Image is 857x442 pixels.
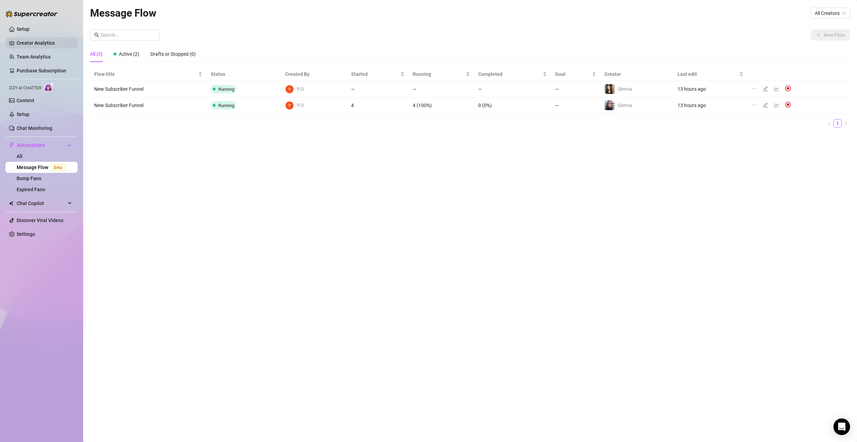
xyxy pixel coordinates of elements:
[618,86,632,92] span: Sienna
[409,97,474,114] td: 4 (100%)
[17,165,68,170] a: Message FlowBeta
[763,86,768,91] span: edit
[90,68,207,81] th: Flow title
[281,68,347,81] th: Created By
[551,97,600,114] td: —
[752,102,757,108] span: ellipsis
[6,10,58,17] img: logo-BBDzfeDw.svg
[785,101,791,108] img: svg%3e
[474,81,551,97] td: —
[94,33,99,37] span: search
[551,81,600,97] td: —
[218,103,234,108] span: Running
[833,418,850,435] div: Open Intercom Messenger
[17,176,41,181] a: Bump Fans
[17,68,66,73] a: Purchase Subscription
[752,86,757,91] span: ellipsis
[119,51,139,57] span: Active (2)
[17,37,72,48] a: Creator Analytics
[90,5,156,21] article: Message Flow
[17,112,29,117] a: Setup
[474,97,551,114] td: 0 (0%)
[763,102,768,108] span: edit
[17,140,66,151] span: Automations
[811,29,850,41] button: New Flow
[409,68,474,81] th: Running
[842,119,850,127] li: Next Page
[825,119,833,127] li: Previous Page
[207,68,281,81] th: Status
[17,187,45,192] a: Expired Fans
[9,201,14,206] img: Chat Copilot
[618,103,632,108] span: Sienna
[474,68,551,81] th: Completed
[17,98,34,103] a: Content
[347,97,409,114] td: 4
[17,198,66,209] span: Chat Copilot
[94,70,197,78] span: Flow title
[347,81,409,97] td: —
[844,121,848,125] span: right
[774,102,779,108] span: line-chart
[351,70,399,78] span: Started
[17,153,23,159] a: All
[9,142,15,148] span: thunderbolt
[90,50,103,58] div: All (2)
[17,231,35,237] a: Settings
[555,70,591,78] span: Goal
[815,8,846,18] span: All Creators
[17,54,51,60] a: Team Analytics
[833,119,842,127] li: 1
[90,97,207,114] td: New Subscriber Funnel
[44,82,55,92] img: AI Chatter
[218,87,234,92] span: Running
[17,26,29,32] a: Setup
[842,11,846,15] span: team
[150,50,196,58] div: Drafts or Stopped (0)
[600,68,673,81] th: Creator
[774,86,779,91] span: line-chart
[673,68,748,81] th: Last edit
[834,120,841,127] a: 1
[413,70,464,78] span: Running
[297,101,305,109] span: Y O.
[409,81,474,97] td: —
[17,125,52,131] a: Chat Monitoring
[827,121,831,125] span: left
[605,84,614,94] img: Sienna
[478,70,542,78] span: Completed
[90,81,207,97] td: New Subscriber Funnel
[100,31,155,39] input: Search...
[673,97,748,114] td: 13 hours ago
[673,81,748,97] td: 13 hours ago
[825,119,833,127] button: left
[842,119,850,127] button: right
[51,164,65,171] span: Beta
[297,85,305,93] span: Y O.
[286,101,294,109] img: Y Ou
[9,85,41,91] span: Izzy AI Chatter
[785,85,791,91] img: svg%3e
[605,100,614,110] img: Sienna
[677,70,738,78] span: Last edit
[551,68,600,81] th: Goal
[17,218,63,223] a: Discover Viral Videos
[347,68,409,81] th: Started
[286,85,294,93] img: Y Ou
